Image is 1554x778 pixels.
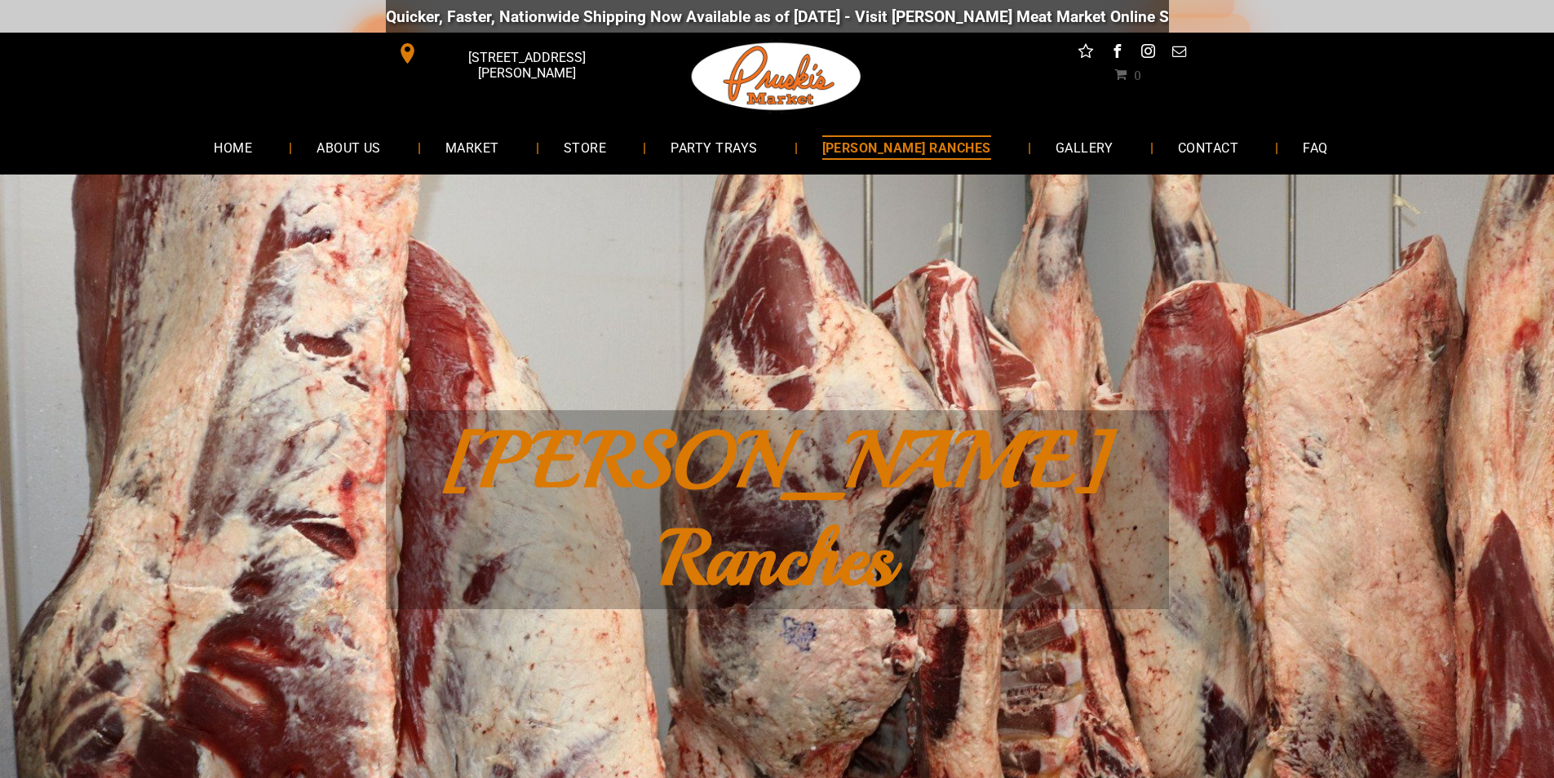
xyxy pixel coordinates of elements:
[646,126,781,169] a: PARTY TRAYS
[386,41,635,66] a: [STREET_ADDRESS][PERSON_NAME]
[1278,126,1352,169] a: FAQ
[688,33,865,121] img: Pruski-s+Market+HQ+Logo2-1920w.png
[1153,126,1263,169] a: CONTACT
[189,126,277,169] a: HOME
[1134,68,1140,81] span: 0
[1137,41,1158,66] a: instagram
[1031,126,1138,169] a: GALLERY
[292,126,405,169] a: ABOUT US
[1075,41,1096,66] a: Social network
[1168,41,1189,66] a: email
[421,42,631,89] span: [STREET_ADDRESS][PERSON_NAME]
[1106,41,1127,66] a: facebook
[798,126,1016,169] a: [PERSON_NAME] RANCHES
[539,126,631,169] a: STORE
[421,126,524,169] a: MARKET
[443,412,1111,608] span: [PERSON_NAME] Ranches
